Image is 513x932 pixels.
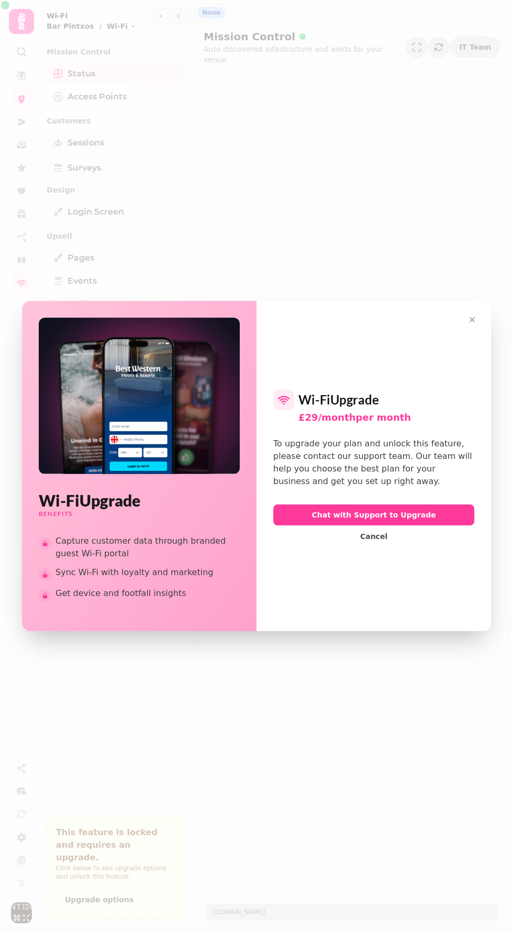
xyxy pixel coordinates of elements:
[273,437,474,488] div: To upgrade your plan and unlock this feature, please contact our support team. Our team will help...
[352,530,396,543] button: Cancel
[298,410,474,425] div: £29/month per month
[55,587,240,600] span: Get device and footfall insights
[39,510,240,518] h3: Benefits
[360,533,387,540] span: Cancel
[39,491,240,510] h2: Wi-Fi Upgrade
[55,566,240,579] span: Sync Wi-Fi with loyalty and marketing
[282,511,466,519] span: Chat with Support to Upgrade
[273,504,474,525] button: Chat with Support to Upgrade
[55,535,240,560] span: Capture customer data through branded guest Wi-Fi portal
[273,389,474,410] h2: Wi-Fi Upgrade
